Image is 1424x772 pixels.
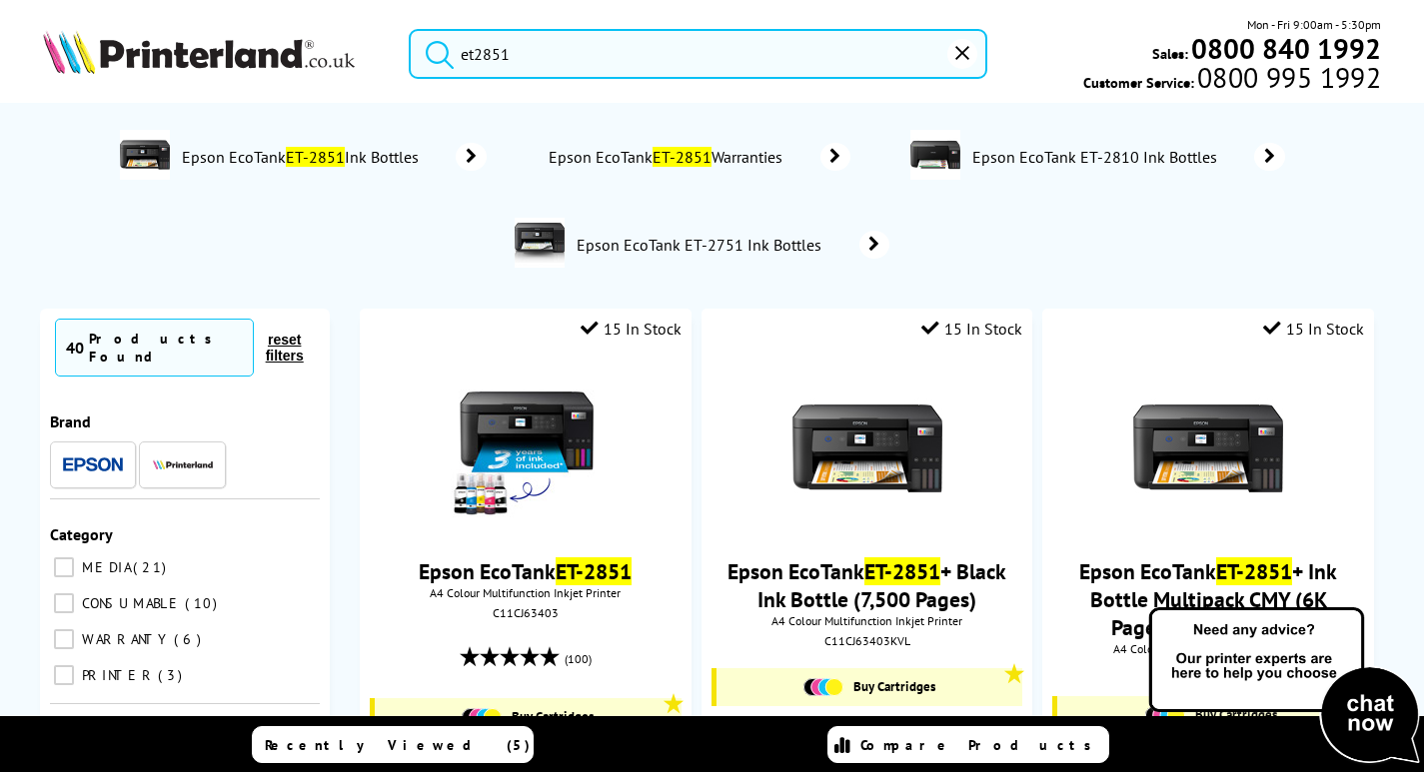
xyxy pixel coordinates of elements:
span: Epson EcoTank ET-2751 Ink Bottles [575,235,829,255]
div: Products Found [89,330,243,366]
span: Buy Cartridges [853,678,935,695]
div: 15 In Stock [1263,319,1364,339]
mark: ET-2851 [286,147,345,167]
span: MEDIA [77,558,131,576]
input: CONSUMABLE 10 [54,593,74,613]
input: WARRANTY 6 [54,629,74,649]
a: Printerland Logo [43,30,384,78]
a: Epson EcoTankET-2851+ Black Ink Bottle (7,500 Pages) [727,557,1006,613]
img: Epson [63,457,123,472]
span: 40 [66,338,84,358]
mark: ET-2851 [1216,557,1292,585]
a: Epson EcoTankET-2851Ink Bottles [180,130,487,184]
span: Compare Products [860,736,1102,754]
span: Epson EcoTank ET-2810 Ink Bottles [970,147,1225,167]
a: Epson EcoTankET-2851 [419,557,632,585]
span: Category [50,524,113,544]
a: Buy Cartridges [1067,706,1353,724]
div: 15 In Stock [921,319,1022,339]
input: PRINTER 3 [54,665,74,685]
span: Mon - Fri 9:00am - 5:30pm [1247,15,1381,34]
span: 0800 995 1992 [1194,68,1381,87]
img: Open Live Chat window [1144,604,1424,768]
img: C11CJ67401-departmentpage.jpg [910,130,960,180]
mark: ET-2851 [864,557,940,585]
span: Brand [50,411,91,431]
img: C11CJ63401-departmentimage.jpg [120,130,170,180]
a: 0800 840 1992 [1188,39,1381,58]
span: A4 Colour Multifunction Inkjet Printer [1052,641,1363,656]
input: Se [409,29,987,79]
span: (100) [565,640,592,678]
span: Sales: [1152,44,1188,63]
span: PRINTER [77,666,156,684]
span: Epson EcoTank Ink Bottles [180,147,427,167]
a: Buy Cartridges [726,678,1012,696]
span: Recently Viewed (5) [265,736,531,754]
div: C11CJ63403 [375,605,676,620]
img: Printerland Logo [43,30,355,74]
a: Buy Cartridges [385,708,671,726]
span: 6 [174,630,206,648]
span: CONSUMABLE [77,594,183,612]
div: 15 In Stock [581,319,682,339]
a: Recently Viewed (5) [252,726,534,763]
span: Epson EcoTank Warranties [547,147,790,167]
img: Cartridges [462,708,502,726]
span: Buy Cartridges [512,708,594,725]
mark: ET-2851 [556,557,632,585]
span: 3 [158,666,187,684]
img: Cartridges [803,678,843,696]
img: epson-et-2850-ink-included-new-small.jpg [451,374,601,523]
span: A4 Colour Multifunction Inkjet Printer [370,585,681,600]
span: 21 [133,558,171,576]
mark: ET-2851 [653,147,712,167]
span: 10 [185,594,222,612]
a: Epson EcoTank ET-2810 Ink Bottles [970,130,1285,184]
div: C11CJ63403KVL [716,633,1017,648]
img: C11CG22401-conspage.jpg [515,218,565,268]
span: Customer Service: [1083,68,1381,92]
span: A4 Colour Multifunction Inkjet Printer [712,613,1022,628]
img: Epson-ET-2850-Front-Main-Small.jpg [792,374,942,523]
span: WARRANTY [77,630,172,648]
img: Epson-ET-2850-Front-Main-Small.jpg [1133,374,1283,523]
input: MEDIA 21 [54,557,74,577]
a: Epson EcoTank ET-2751 Ink Bottles [575,218,889,272]
img: Printerland [153,459,213,469]
div: C11CJ63403CVL [1057,661,1358,676]
button: reset filters [254,331,315,365]
b: 0800 840 1992 [1191,30,1381,67]
a: Compare Products [827,726,1109,763]
a: Epson EcoTankET-2851Warranties [547,143,850,171]
a: Epson EcoTankET-2851+ Ink Bottle Multipack CMY (6K Pages) K (7.5K Pages) [1079,557,1337,641]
